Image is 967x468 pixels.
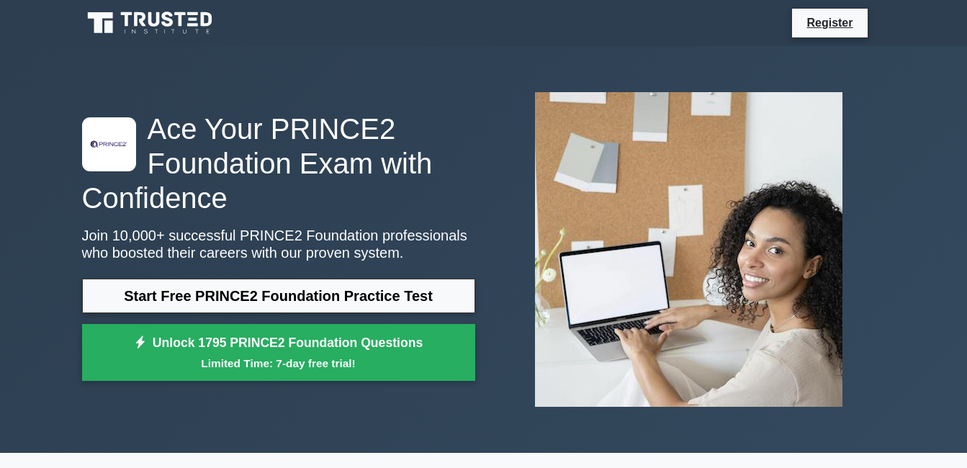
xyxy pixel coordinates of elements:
[82,324,475,382] a: Unlock 1795 PRINCE2 Foundation QuestionsLimited Time: 7-day free trial!
[82,112,475,215] h1: Ace Your PRINCE2 Foundation Exam with Confidence
[100,355,457,372] small: Limited Time: 7-day free trial!
[82,227,475,261] p: Join 10,000+ successful PRINCE2 Foundation professionals who boosted their careers with our prove...
[82,279,475,313] a: Start Free PRINCE2 Foundation Practice Test
[798,14,861,32] a: Register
